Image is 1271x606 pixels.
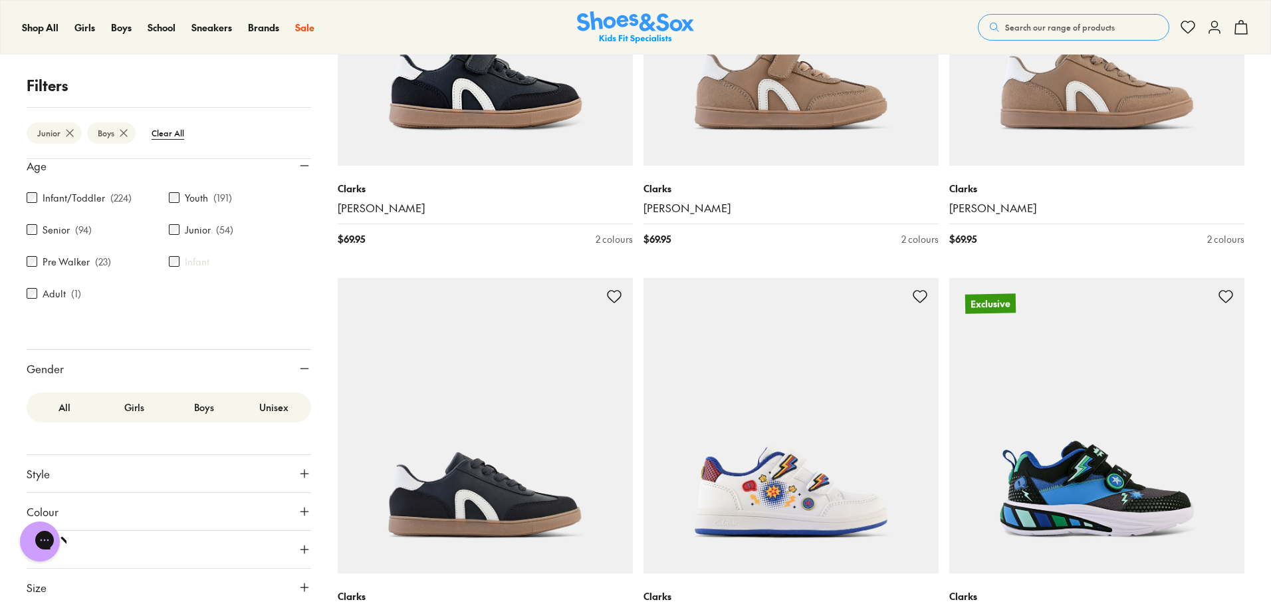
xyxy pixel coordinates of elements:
[248,21,279,35] a: Brands
[27,455,311,492] button: Style
[99,395,169,420] label: Girls
[1207,232,1244,246] div: 2 colours
[22,21,58,34] span: Shop All
[87,122,136,144] btn: Boys
[901,232,939,246] div: 2 colours
[111,21,132,34] span: Boys
[949,589,1244,603] p: Clarks
[43,255,90,269] label: Pre Walker
[338,201,633,216] a: [PERSON_NAME]
[74,21,95,34] span: Girls
[965,293,1016,313] p: Exclusive
[95,255,111,269] p: ( 23 )
[191,21,232,34] span: Sneakers
[27,361,64,377] span: Gender
[185,223,211,237] label: Junior
[577,11,694,44] a: Shoes & Sox
[643,201,939,216] a: [PERSON_NAME]
[111,21,132,35] a: Boys
[27,158,47,174] span: Age
[110,191,132,205] p: ( 224 )
[13,517,66,566] iframe: Gorgias live chat messenger
[643,232,671,246] span: $ 69.95
[577,11,694,44] img: SNS_Logo_Responsive.svg
[185,191,208,205] label: Youth
[22,21,58,35] a: Shop All
[295,21,314,34] span: Sale
[185,255,209,269] label: Infant
[43,191,105,205] label: Infant/Toddler
[216,223,233,237] p: ( 54 )
[27,579,47,595] span: Size
[191,21,232,35] a: Sneakers
[248,21,279,34] span: Brands
[978,14,1169,41] button: Search our range of products
[643,182,939,196] p: Clarks
[949,278,1244,573] a: Exclusive
[239,395,308,420] label: Unisex
[643,589,939,603] p: Clarks
[75,223,92,237] p: ( 94 )
[27,531,311,568] button: Price
[596,232,633,246] div: 2 colours
[43,287,66,301] label: Adult
[29,395,99,420] label: All
[43,223,70,237] label: Senior
[338,182,633,196] p: Clarks
[949,232,977,246] span: $ 69.95
[148,21,175,35] a: School
[338,589,633,603] p: Clarks
[27,466,50,482] span: Style
[148,21,175,34] span: School
[27,350,311,387] button: Gender
[949,201,1244,216] a: [PERSON_NAME]
[27,122,82,144] btn: Junior
[949,182,1244,196] p: Clarks
[71,287,81,301] p: ( 1 )
[74,21,95,35] a: Girls
[1005,21,1115,33] span: Search our range of products
[141,121,195,145] btn: Clear All
[27,147,311,184] button: Age
[27,569,311,606] button: Size
[338,232,365,246] span: $ 69.95
[213,191,232,205] p: ( 191 )
[27,493,311,530] button: Colour
[27,75,311,96] p: Filters
[295,21,314,35] a: Sale
[27,504,58,520] span: Colour
[169,395,239,420] label: Boys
